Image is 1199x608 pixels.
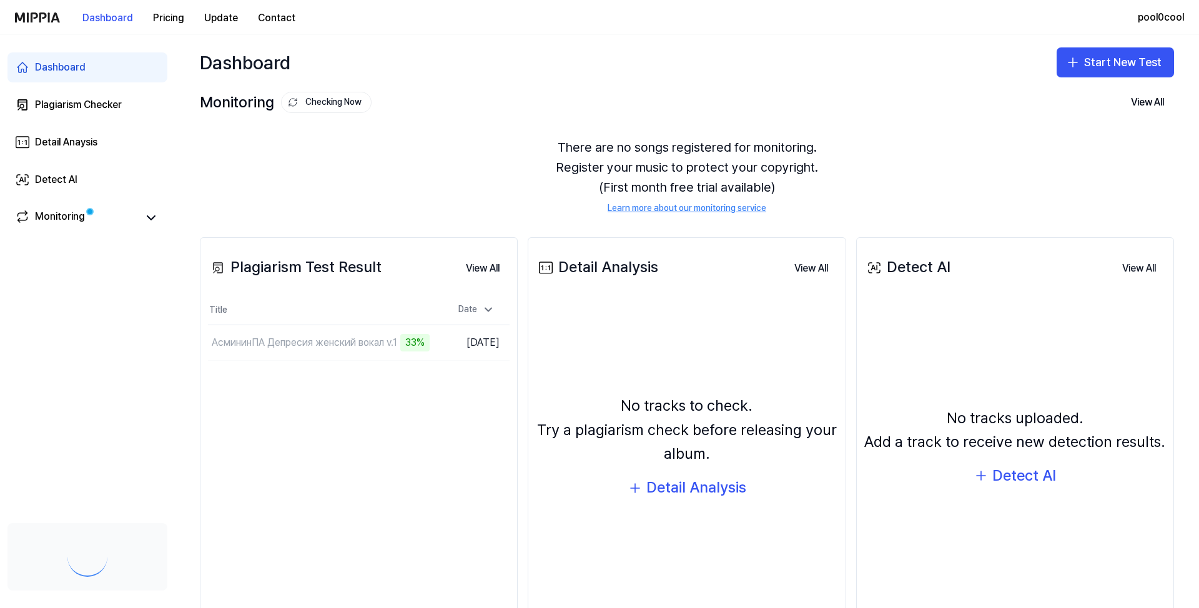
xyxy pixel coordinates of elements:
[864,255,950,279] div: Detect AI
[35,209,85,227] div: Monitoring
[200,122,1174,230] div: There are no songs registered for monitoring. Register your music to protect your copyright. (Fir...
[974,464,1056,488] button: Detect AI
[628,476,746,499] button: Detail Analysis
[200,91,372,114] div: Monitoring
[194,6,248,31] button: Update
[1138,10,1184,25] button: pool0cool
[784,256,838,281] button: View All
[35,135,97,150] div: Detail Anaysis
[7,52,167,82] a: Dashboard
[15,12,60,22] img: logo
[1121,90,1174,115] button: View All
[1112,256,1166,281] button: View All
[1057,47,1174,77] button: Start New Test
[194,1,248,35] a: Update
[400,334,430,351] div: 33%
[646,476,746,499] div: Detail Analysis
[456,256,510,281] button: View All
[608,202,766,215] a: Learn more about our monitoring service
[281,92,372,113] button: Checking Now
[200,47,290,77] div: Dashboard
[72,6,143,31] button: Dashboard
[992,464,1056,488] div: Detect AI
[248,6,305,31] button: Contact
[434,325,510,361] td: [DATE]
[456,255,510,281] a: View All
[35,60,86,75] div: Dashboard
[35,97,122,112] div: Plagiarism Checker
[864,406,1165,454] div: No tracks uploaded. Add a track to receive new detection results.
[15,209,137,227] a: Monitoring
[536,255,658,279] div: Detail Analysis
[1112,255,1166,281] a: View All
[7,127,167,157] a: Detail Anaysis
[784,255,838,281] a: View All
[143,6,194,31] button: Pricing
[453,300,500,320] div: Date
[536,394,837,466] div: No tracks to check. Try a plagiarism check before releasing your album.
[208,295,434,325] th: Title
[35,172,77,187] div: Detect AI
[7,165,167,195] a: Detect AI
[212,335,397,350] div: АсмининПА Депресия женский вокал v.1
[7,90,167,120] a: Plagiarism Checker
[208,255,382,279] div: Plagiarism Test Result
